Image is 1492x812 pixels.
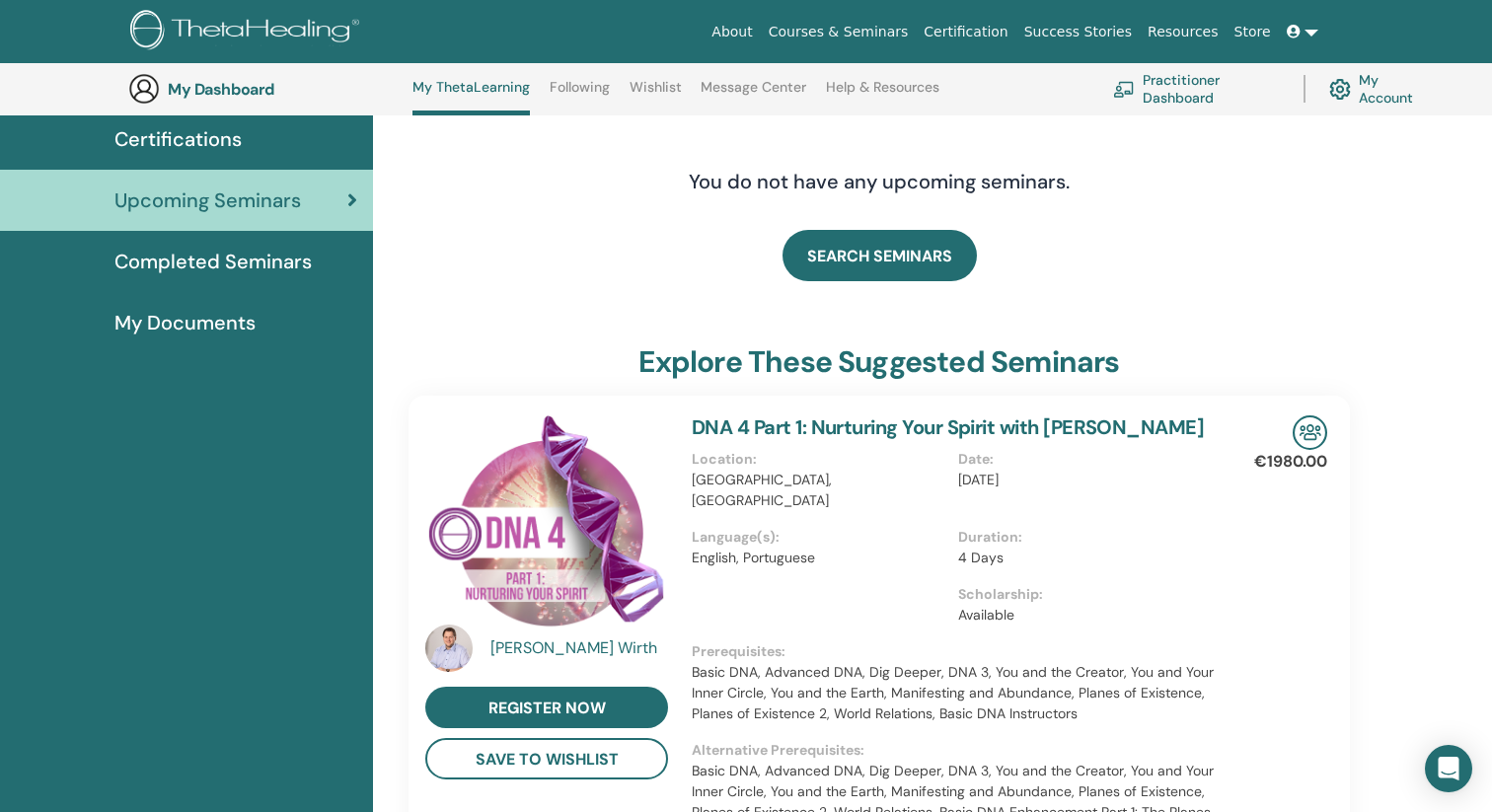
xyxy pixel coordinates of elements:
span: SEARCH SEMINARS [807,246,952,266]
p: 4 Days [958,548,1213,568]
a: About [704,14,760,50]
a: My ThetaLearning [412,79,530,115]
button: save to wishlist [425,738,668,779]
p: [DATE] [958,470,1213,490]
a: Following [550,79,610,111]
img: DNA 4 Part 1: Nurturing Your Spirit [425,415,668,630]
h3: My Dashboard [168,80,365,99]
p: [GEOGRAPHIC_DATA], [GEOGRAPHIC_DATA] [692,470,946,511]
span: Upcoming Seminars [114,185,301,215]
img: chalkboard-teacher.svg [1113,81,1135,97]
p: Language(s) : [692,527,946,548]
a: Store [1227,14,1279,50]
img: cog.svg [1329,74,1351,105]
a: Practitioner Dashboard [1113,67,1280,111]
span: Certifications [114,124,242,154]
a: Resources [1140,14,1227,50]
p: Scholarship : [958,584,1213,605]
a: SEARCH SEMINARS [783,230,977,281]
a: Certification [916,14,1015,50]
a: Success Stories [1016,14,1140,50]
p: English, Portuguese [692,548,946,568]
a: Message Center [701,79,806,111]
img: In-Person Seminar [1293,415,1327,450]
a: Help & Resources [826,79,939,111]
span: My Documents [114,308,256,337]
p: Location : [692,449,946,470]
a: [PERSON_NAME] Wirth [490,636,673,660]
p: Basic DNA, Advanced DNA, Dig Deeper, DNA 3, You and the Creator, You and Your Inner Circle, You a... [692,662,1225,724]
a: register now [425,687,668,728]
p: Prerequisites : [692,641,1225,662]
a: My Account [1329,67,1429,111]
img: logo.png [130,10,366,54]
div: Open Intercom Messenger [1425,745,1472,792]
p: €1980.00 [1254,450,1327,474]
span: register now [488,698,606,718]
span: Completed Seminars [114,247,312,276]
a: Courses & Seminars [761,14,917,50]
img: generic-user-icon.jpg [128,73,160,105]
p: Duration : [958,527,1213,548]
p: Alternative Prerequisites : [692,740,1225,761]
h3: explore these suggested seminars [638,344,1119,380]
img: default.jpg [425,625,473,672]
p: Date : [958,449,1213,470]
a: Wishlist [630,79,682,111]
h4: You do not have any upcoming seminars. [568,170,1190,193]
p: Available [958,605,1213,626]
a: DNA 4 Part 1: Nurturing Your Spirit with [PERSON_NAME] [692,414,1204,440]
